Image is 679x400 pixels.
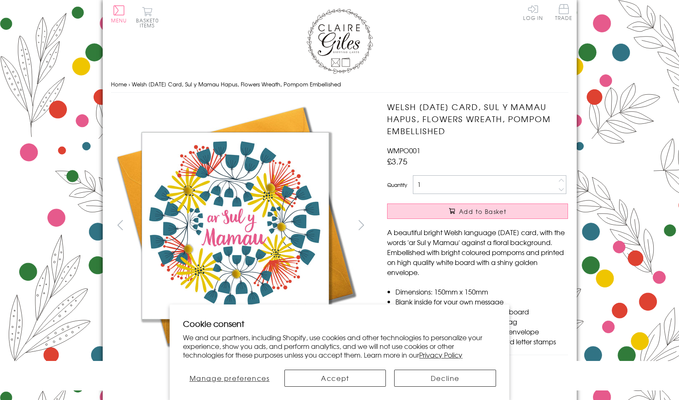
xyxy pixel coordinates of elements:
[111,101,360,350] img: Welsh Mother's Day Card, Sul y Mamau Hapus, Flowers Wreath, Pompom Embellished
[387,181,407,189] label: Quantity
[370,101,620,350] img: Welsh Mother's Day Card, Sul y Mamau Hapus, Flowers Wreath, Pompom Embellished
[111,17,127,24] span: Menu
[387,204,568,219] button: Add to Basket
[136,7,159,28] button: Basket0 items
[387,227,568,277] p: A beautiful bright Welsh language [DATE] card, with the words 'ar Sul y Mamau' against a floral b...
[387,145,420,155] span: WMPO001
[190,373,270,383] span: Manage preferences
[352,216,370,234] button: next
[111,216,130,234] button: prev
[555,4,573,20] span: Trade
[523,4,543,20] a: Log In
[111,358,371,368] h3: More views
[284,370,386,387] button: Accept
[132,80,341,88] span: Welsh [DATE] Card, Sul y Mamau Hapus, Flowers Wreath, Pompom Embellished
[183,318,496,329] h2: Cookie consent
[459,207,506,216] span: Add to Basket
[395,287,568,297] li: Dimensions: 150mm x 150mm
[111,80,127,88] a: Home
[306,8,373,74] img: Claire Giles Greetings Cards
[183,370,276,387] button: Manage preferences
[387,155,407,167] span: £3.75
[555,4,573,22] a: Trade
[140,17,159,29] span: 0 items
[419,350,462,360] a: Privacy Policy
[111,5,127,23] button: Menu
[395,297,568,307] li: Blank inside for your own message
[111,76,568,93] nav: breadcrumbs
[183,333,496,359] p: We and our partners, including Shopify, use cookies and other technologies to personalize your ex...
[394,370,496,387] button: Decline
[128,80,130,88] span: ›
[387,101,568,137] h1: Welsh [DATE] Card, Sul y Mamau Hapus, Flowers Wreath, Pompom Embellished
